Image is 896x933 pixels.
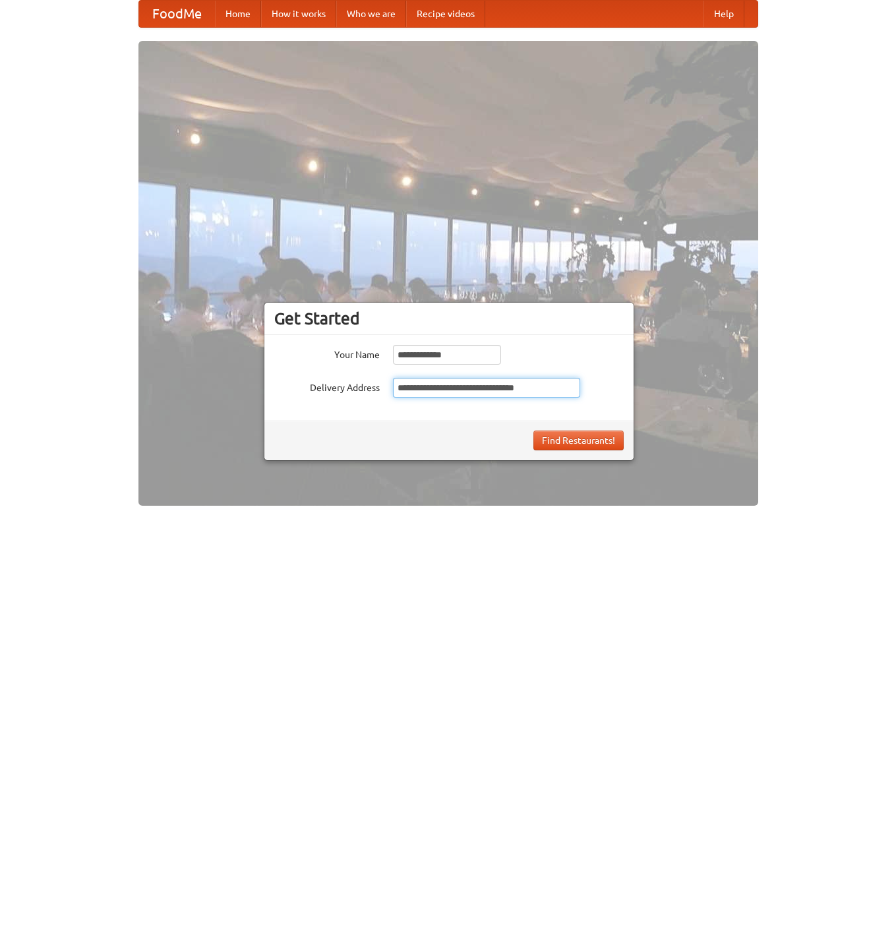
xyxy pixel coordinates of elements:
a: FoodMe [139,1,215,27]
button: Find Restaurants! [533,431,624,450]
a: Recipe videos [406,1,485,27]
label: Your Name [274,345,380,361]
a: Who we are [336,1,406,27]
a: Home [215,1,261,27]
a: Help [703,1,744,27]
a: How it works [261,1,336,27]
label: Delivery Address [274,378,380,394]
h3: Get Started [274,309,624,328]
